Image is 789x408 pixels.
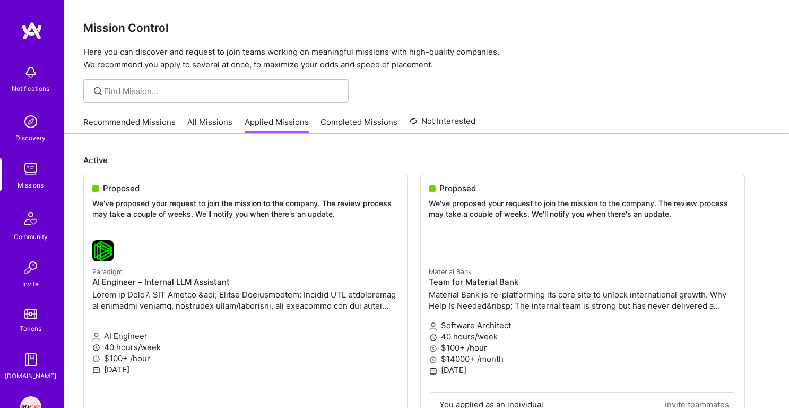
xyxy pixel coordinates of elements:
i: icon Calendar [429,367,437,375]
i: icon MoneyGray [92,355,100,363]
a: Material Bank company logoMaterial BankTeam for Material BankMaterial Bank is re-platforming its ... [421,232,744,392]
i: icon MoneyGray [429,345,437,353]
p: Software Architect [429,320,736,331]
input: Find Mission... [105,86,341,97]
img: guide book [20,349,41,370]
div: Invite [23,278,39,290]
p: 40 hours/week [92,342,399,353]
div: Community [14,231,48,242]
p: $100+ /hour [429,342,736,353]
p: We've proposed your request to join the mission to the company. The review process may take a cou... [92,198,399,219]
p: [DATE] [92,364,399,375]
a: Not Interested [410,115,476,134]
i: icon Applicant [92,333,100,341]
img: Community [18,206,44,231]
a: Completed Missions [321,116,398,134]
img: Material Bank company logo [429,240,450,261]
img: Paradigm company logo [92,240,114,261]
div: Tokens [20,323,42,334]
h4: AI Engineer – Internal LLM Assistant [92,277,399,287]
p: Material Bank is re-platforming its core site to unlock international growth. Why Help Is Needed&... [429,289,736,311]
p: $100+ /hour [92,353,399,364]
i: icon Calendar [92,366,100,374]
p: Here you can discover and request to join teams working on meaningful missions with high-quality ... [83,46,770,71]
a: Applied Missions [245,116,309,134]
p: [DATE] [429,364,736,376]
small: Paradigm [92,268,123,276]
img: Invite [20,257,41,278]
img: teamwork [20,158,41,180]
p: $14000+ /month [429,353,736,364]
i: icon Applicant [429,322,437,330]
img: tokens [24,309,37,319]
div: Discovery [16,132,46,143]
p: We've proposed your request to join the mission to the company. The review process may take a cou... [429,198,736,219]
img: logo [21,21,42,40]
p: 40 hours/week [429,331,736,342]
h3: Mission Control [83,21,770,35]
div: Notifications [12,83,50,94]
div: [DOMAIN_NAME] [5,370,57,381]
p: Active [83,155,770,166]
i: icon SearchGrey [92,85,104,97]
h4: Team for Material Bank [429,277,736,287]
small: Material Bank [429,268,472,276]
p: Lorem ip Dolo7. SIT Ametco &adi; Elitse Doeiusmodtem: Incidid UTL etdoloremag al enimadmi veniamq... [92,289,399,311]
span: Proposed [103,183,140,194]
i: icon MoneyGray [429,356,437,364]
a: All Missions [188,116,233,134]
img: bell [20,62,41,83]
div: Missions [18,180,44,191]
span: Proposed [440,183,476,194]
a: Recommended Missions [83,116,176,134]
p: AI Engineer [92,330,399,342]
img: discovery [20,111,41,132]
i: icon Clock [92,344,100,352]
i: icon Clock [429,334,437,342]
